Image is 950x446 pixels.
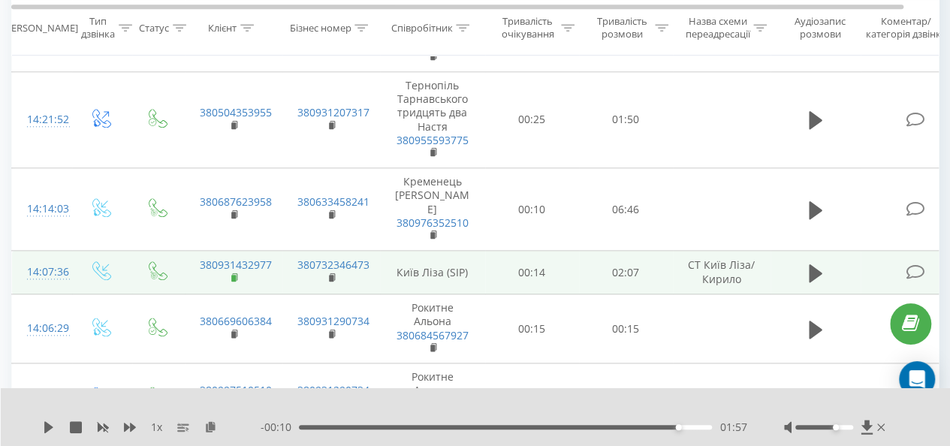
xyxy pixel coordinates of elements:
[261,420,299,435] span: - 00:10
[592,16,651,41] div: Тривалість розмови
[297,105,369,119] a: 380931207317
[297,194,369,209] a: 380633458241
[2,22,78,35] div: [PERSON_NAME]
[27,194,57,224] div: 14:14:03
[485,294,579,363] td: 00:15
[200,105,272,119] a: 380504353955
[27,258,57,287] div: 14:07:36
[685,16,749,41] div: Назва схеми переадресації
[27,105,57,134] div: 14:21:52
[200,194,272,209] a: 380687623958
[397,328,469,342] a: 380684567927
[783,16,856,41] div: Аудіозапис розмови
[579,363,673,432] td: 00:10
[200,258,272,272] a: 380931432977
[397,215,469,230] a: 380976352510
[27,383,57,412] div: 13:59:16
[289,22,351,35] div: Бізнес номер
[485,72,579,168] td: 00:25
[899,361,935,397] div: Open Intercom Messenger
[862,16,950,41] div: Коментар/категорія дзвінка
[485,168,579,251] td: 00:10
[676,424,682,430] div: Accessibility label
[139,22,169,35] div: Статус
[391,22,452,35] div: Співробітник
[297,383,369,397] a: 380931290734
[380,363,485,432] td: Рокитне Альона
[380,168,485,251] td: Кременець [PERSON_NAME]
[200,383,272,397] a: 380997510510
[485,363,579,432] td: 00:17
[200,314,272,328] a: 380669606384
[579,72,673,168] td: 01:50
[833,424,839,430] div: Accessibility label
[297,258,369,272] a: 380732346473
[27,314,57,343] div: 14:06:29
[579,251,673,294] td: 02:07
[151,420,162,435] span: 1 x
[380,251,485,294] td: Київ Ліза (SIP)
[719,420,746,435] span: 01:57
[297,314,369,328] a: 380931290734
[579,168,673,251] td: 06:46
[208,22,237,35] div: Клієнт
[673,251,771,294] td: CT Київ Ліза/Кирило
[397,133,469,147] a: 380955593775
[81,16,115,41] div: Тип дзвінка
[498,16,557,41] div: Тривалість очікування
[579,294,673,363] td: 00:15
[380,72,485,168] td: Тернопіль Тарнавського тридцять два Настя
[485,251,579,294] td: 00:14
[380,294,485,363] td: Рокитне Альона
